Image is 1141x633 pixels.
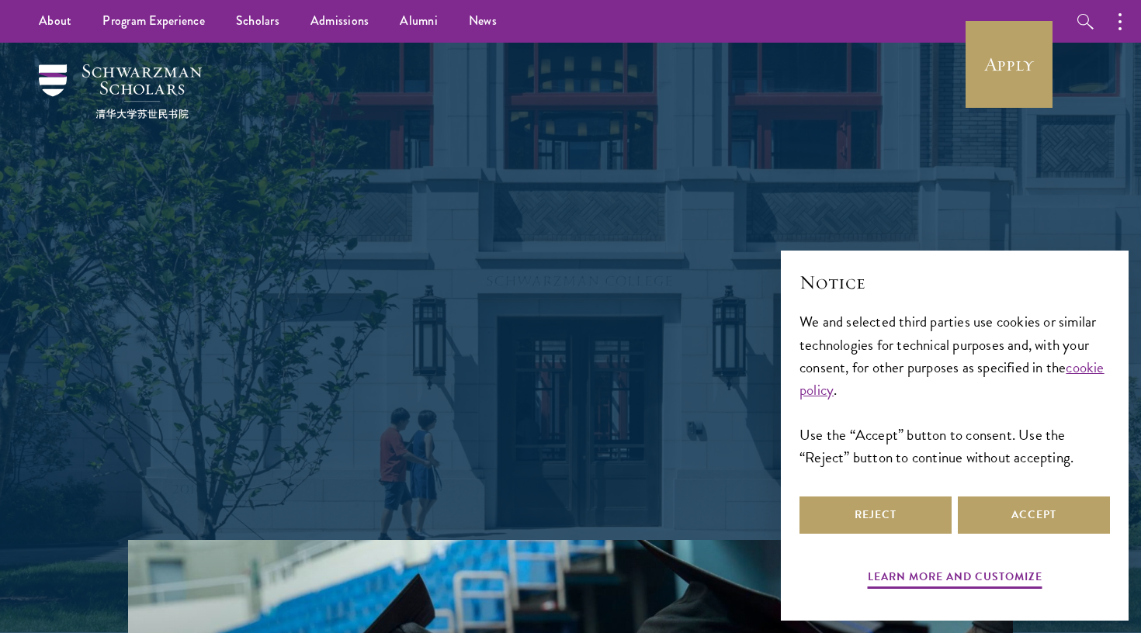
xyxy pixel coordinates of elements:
[799,356,1105,401] a: cookie policy
[39,64,202,119] img: Schwarzman Scholars
[799,310,1110,468] div: We and selected third parties use cookies or similar technologies for technical purposes and, wit...
[966,21,1053,108] a: Apply
[958,496,1110,534] button: Accept
[799,496,952,534] button: Reject
[799,269,1110,296] h2: Notice
[868,567,1042,591] button: Learn more and customize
